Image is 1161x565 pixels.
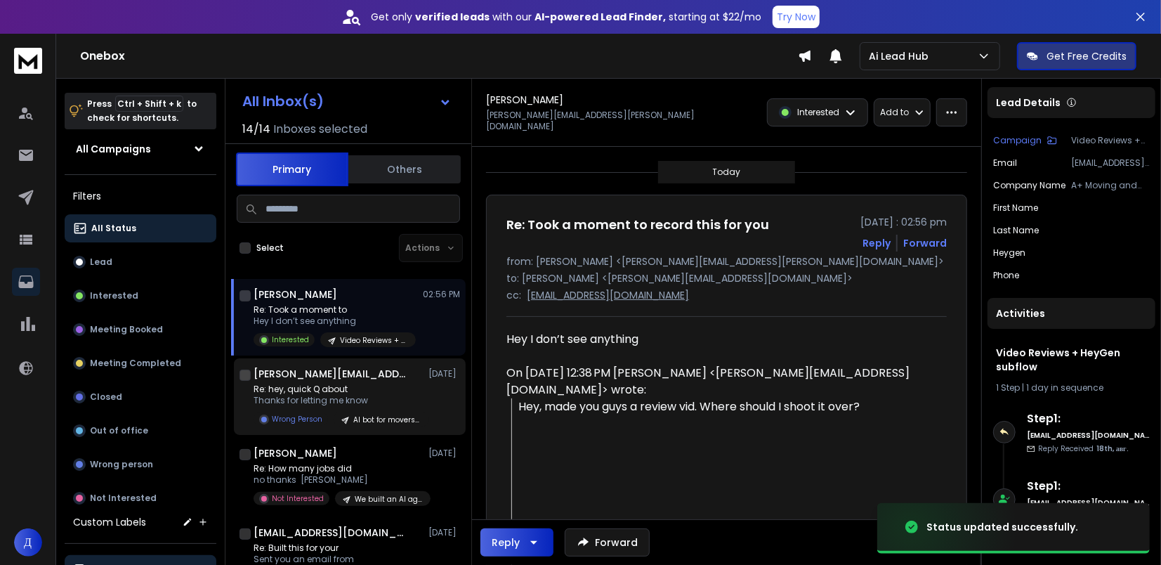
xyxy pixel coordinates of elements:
[14,48,42,74] img: logo
[534,10,666,24] strong: AI-powered Lead Finder,
[90,493,157,504] p: Not Interested
[797,107,839,118] p: Interested
[65,135,216,163] button: All Campaigns
[90,425,148,436] p: Out of office
[371,10,761,24] p: Get only with our starting at $22/mo
[996,96,1061,110] p: Lead Details
[1038,443,1129,454] p: Reply Received
[80,48,798,65] h1: Onebox
[506,365,917,398] div: On [DATE] 12:38 PM [PERSON_NAME] <[PERSON_NAME][EMAIL_ADDRESS][DOMAIN_NAME]> wrote:
[254,287,337,301] h1: [PERSON_NAME]
[254,304,416,316] p: Re: Took a moment to
[993,180,1065,191] p: Company Name
[65,316,216,344] button: Meeting Booked
[1071,157,1150,169] p: [EMAIL_ADDRESS][DOMAIN_NAME]
[65,417,216,445] button: Out of office
[869,49,934,63] p: Ai Lead Hub
[428,527,460,538] p: [DATE]
[527,288,689,302] p: [EMAIL_ADDRESS][DOMAIN_NAME]
[272,414,322,424] p: Wrong Person
[340,335,407,346] p: Video Reviews + HeyGen subflow
[65,349,216,377] button: Meeting Completed
[76,142,151,156] h1: All Campaigns
[272,493,324,504] p: Not Interested
[65,186,216,206] h3: Filters
[506,331,917,348] div: Hey I don’t see anything
[236,152,348,186] button: Primary
[90,459,153,470] p: Wrong person
[926,520,1078,534] div: Status updated successfully.
[14,528,42,557] button: Д
[242,94,324,108] h1: All Inbox(s)
[773,6,820,28] button: Try Now
[254,384,422,395] p: Re: hey, quick Q about
[65,248,216,276] button: Lead
[348,154,461,185] button: Others
[254,367,408,381] h1: [PERSON_NAME][EMAIL_ADDRESS][DOMAIN_NAME]
[256,242,284,254] label: Select
[90,358,181,369] p: Meeting Completed
[1027,430,1150,441] h6: [EMAIL_ADDRESS][DOMAIN_NAME]
[993,135,1057,146] button: Campaign
[353,415,421,425] p: AI bot for movers OR
[90,290,138,301] p: Interested
[87,97,197,125] p: Press to check for shortcuts.
[1027,478,1150,495] h6: Step 1 :
[480,528,553,557] button: Reply
[993,157,1017,169] p: Email
[272,335,309,345] p: Interested
[90,391,122,403] p: Closed
[254,474,422,486] p: no thanks ￼ [PERSON_NAME]
[428,448,460,459] p: [DATE]
[860,215,947,229] p: [DATE] : 02:56 pm
[355,494,422,505] p: We built an AI agent
[996,382,1020,394] span: 1 Step
[415,10,490,24] strong: verified leads
[65,484,216,512] button: Not Interested
[993,247,1025,259] p: heygen
[254,395,422,406] p: Thanks for letting me know
[254,526,408,540] h1: [EMAIL_ADDRESS][DOMAIN_NAME]
[506,254,947,268] p: from: [PERSON_NAME] <[PERSON_NAME][EMAIL_ADDRESS][PERSON_NAME][DOMAIN_NAME]>
[254,316,416,327] p: Hey I don’t see anything
[1026,382,1103,394] span: 1 day in sequence
[65,214,216,242] button: All Status
[1047,49,1127,63] p: Get Free Credits
[988,298,1155,329] div: Activities
[993,270,1019,281] p: Phone
[242,121,270,138] span: 14 / 14
[1027,410,1150,427] h6: Step 1 :
[996,346,1147,374] h1: Video Reviews + HeyGen subflow
[90,324,163,335] p: Meeting Booked
[65,450,216,479] button: Wrong person
[713,167,741,178] p: Today
[65,383,216,411] button: Closed
[115,96,183,112] span: Ctrl + Shift + k
[1071,135,1150,146] p: Video Reviews + HeyGen subflow
[486,110,723,132] p: [PERSON_NAME][EMAIL_ADDRESS][PERSON_NAME][DOMAIN_NAME]
[996,382,1147,394] div: |
[91,223,136,234] p: All Status
[993,135,1042,146] p: Campaign
[254,554,416,565] p: Sent you an email from
[423,289,460,300] p: 02:56 PM
[1071,180,1150,191] p: A+ Moving and More
[254,543,416,554] p: Re: Built this for your
[1017,42,1136,70] button: Get Free Credits
[73,515,146,529] h3: Custom Labels
[1096,443,1129,454] span: 18th, авг.
[903,236,947,250] div: Forward
[506,215,769,235] h1: Re: Took a moment to record this for you
[273,121,367,138] h3: Inboxes selected
[428,368,460,379] p: [DATE]
[993,202,1038,214] p: First Name
[254,463,422,474] p: Re: How many jobs did
[231,87,463,115] button: All Inbox(s)
[65,282,216,310] button: Interested
[254,446,337,460] h1: [PERSON_NAME]
[565,528,650,557] button: Forward
[506,271,947,285] p: to: [PERSON_NAME] <[PERSON_NAME][EMAIL_ADDRESS][DOMAIN_NAME]>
